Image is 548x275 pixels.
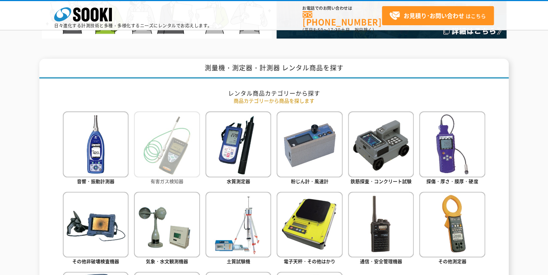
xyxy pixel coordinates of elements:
span: 鉄筋探査・コンクリート試験 [351,178,412,185]
a: その他非破壊検査機器 [63,192,129,266]
span: 土質試験機 [227,258,250,265]
a: 粉じん計・風速計 [277,111,342,186]
span: その他測定器 [438,258,466,265]
img: 有害ガス検知器 [134,111,200,177]
img: 電子天秤・その他はかり [277,192,342,257]
a: 土質試験機 [205,192,271,266]
a: 気象・水文観測機器 [134,192,200,266]
span: 粉じん計・風速計 [291,178,329,185]
span: 音響・振動計測器 [77,178,114,185]
img: 音響・振動計測器 [63,111,129,177]
span: (平日 ～ 土日、祝日除く) [303,27,374,33]
h1: 測量機・測定器・計測器 レンタル商品を探す [39,59,509,79]
img: 土質試験機 [205,192,271,257]
a: 通信・安全管理機器 [348,192,414,266]
a: 電子天秤・その他はかり [277,192,342,266]
span: 通信・安全管理機器 [360,258,402,265]
p: 商品カテゴリーから商品を探します [63,97,485,105]
span: 17:30 [328,27,341,33]
a: [PHONE_NUMBER] [303,11,382,26]
span: 電子天秤・その他はかり [284,258,335,265]
p: 日々進化する計測技術と多種・多様化するニーズにレンタルでお応えします。 [54,23,212,28]
span: 気象・水文観測機器 [146,258,188,265]
span: 探傷・厚さ・膜厚・硬度 [426,178,478,185]
img: その他測定器 [419,192,485,257]
span: お電話でのお問い合わせは [303,6,382,10]
strong: お見積り･お問い合わせ [404,11,464,20]
a: 音響・振動計測器 [63,111,129,186]
h2: レンタル商品カテゴリーから探す [63,89,485,97]
img: 水質測定器 [205,111,271,177]
a: その他測定器 [419,192,485,266]
span: はこちら [389,10,486,21]
img: 粉じん計・風速計 [277,111,342,177]
a: 鉄筋探査・コンクリート試験 [348,111,414,186]
a: 有害ガス検知器 [134,111,200,186]
img: その他非破壊検査機器 [63,192,129,257]
span: 8:50 [313,27,323,33]
a: お見積り･お問い合わせはこちら [382,6,494,25]
a: 水質測定器 [205,111,271,186]
img: 通信・安全管理機器 [348,192,414,257]
span: 有害ガス検知器 [151,178,183,185]
img: 鉄筋探査・コンクリート試験 [348,111,414,177]
a: 探傷・厚さ・膜厚・硬度 [419,111,485,186]
img: 気象・水文観測機器 [134,192,200,257]
span: 水質測定器 [227,178,250,185]
img: 探傷・厚さ・膜厚・硬度 [419,111,485,177]
span: その他非破壊検査機器 [72,258,119,265]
